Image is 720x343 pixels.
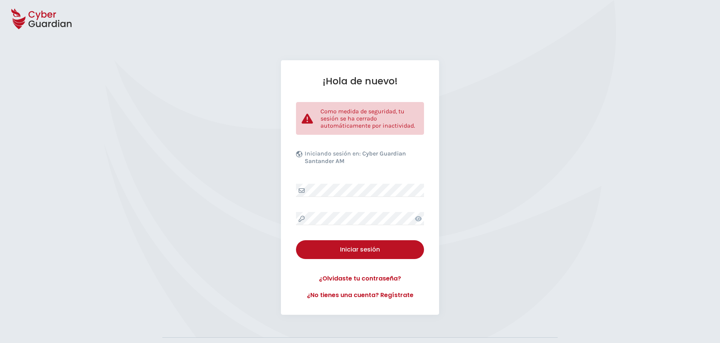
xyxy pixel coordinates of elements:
button: Iniciar sesión [296,240,424,259]
p: Iniciando sesión en: [305,150,422,169]
a: ¿No tienes una cuenta? Regístrate [296,291,424,300]
p: Como medida de seguridad, tu sesión se ha cerrado automáticamente por inactividad. [320,108,418,129]
div: Iniciar sesión [302,245,418,254]
a: ¿Olvidaste tu contraseña? [296,274,424,283]
h1: ¡Hola de nuevo! [296,75,424,87]
b: Cyber Guardian Santander AM [305,150,406,165]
